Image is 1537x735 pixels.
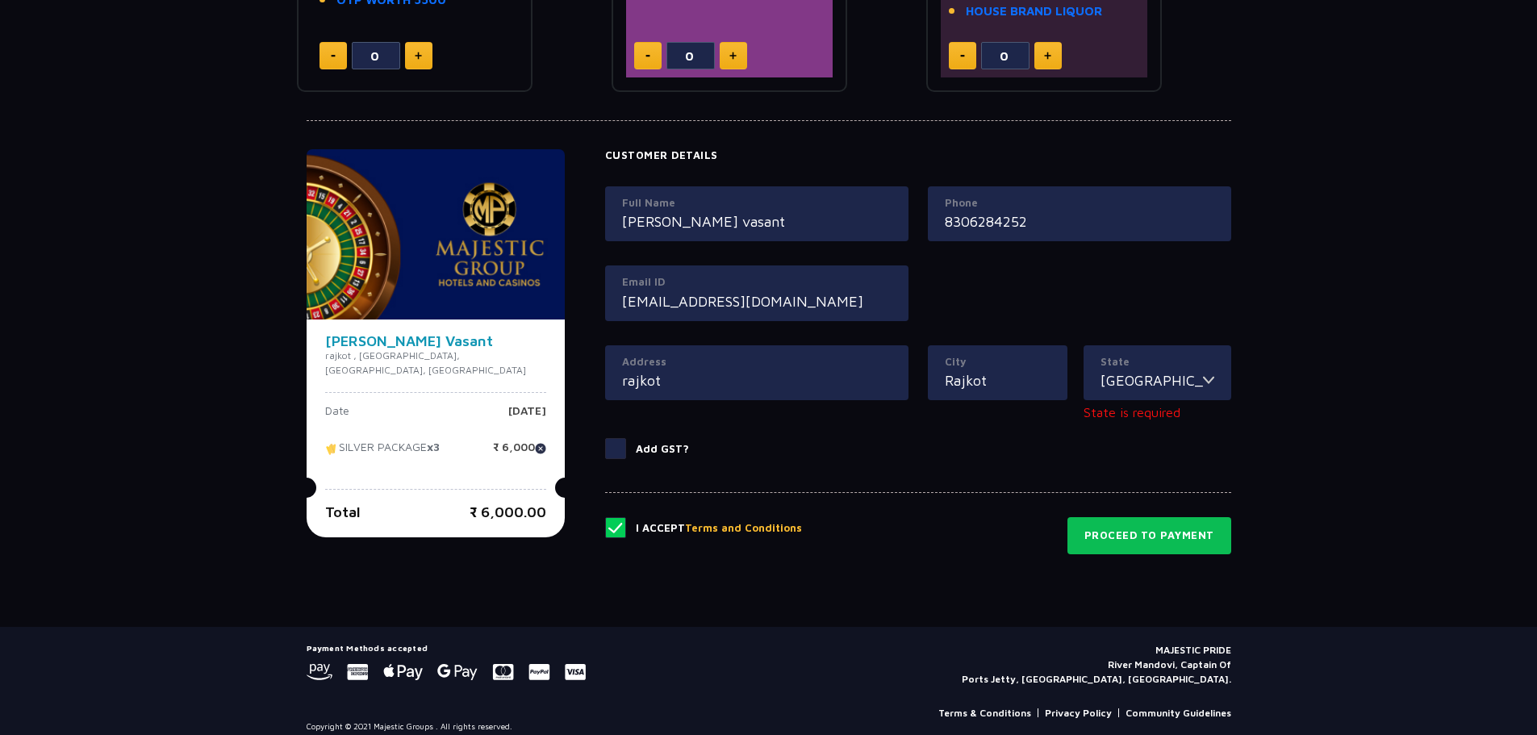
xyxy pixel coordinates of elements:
img: tikcet [325,441,339,456]
label: State [1101,354,1214,370]
strong: x3 [427,441,440,454]
p: rajkot , [GEOGRAPHIC_DATA], [GEOGRAPHIC_DATA], [GEOGRAPHIC_DATA] [325,349,546,378]
p: [DATE] [508,405,546,429]
p: SILVER PACKAGE [325,441,440,466]
img: plus [1044,52,1051,60]
img: toggler icon [1203,370,1214,391]
input: City [945,370,1050,391]
img: minus [960,55,965,57]
p: State is required [1084,403,1231,422]
input: State [1101,370,1203,391]
p: MAJESTIC PRIDE River Mandovi, Captain Of Ports Jetty, [GEOGRAPHIC_DATA], [GEOGRAPHIC_DATA]. [962,643,1231,687]
h5: Payment Methods accepted [307,643,586,653]
a: Terms & Conditions [938,706,1031,720]
img: plus [729,52,737,60]
input: Email ID [622,290,892,312]
img: plus [415,52,422,60]
label: Address [622,354,892,370]
input: Full Name [622,211,892,232]
button: Terms and Conditions [685,520,802,537]
label: Full Name [622,195,892,211]
p: Total [325,501,361,523]
p: Copyright © 2021 Majestic Groups . All rights reserved. [307,720,512,733]
img: minus [331,55,336,57]
input: Address [622,370,892,391]
label: Email ID [622,274,892,290]
input: Mobile [945,211,1214,232]
p: Add GST? [636,441,689,457]
p: Date [325,405,349,429]
p: ₹ 6,000 [493,441,546,466]
img: majesticPride-banner [307,149,565,319]
h4: Customer Details [605,149,1231,162]
a: HOUSE BRAND LIQUOR [966,2,1102,21]
a: Privacy Policy [1045,706,1112,720]
img: minus [645,55,650,57]
a: Community Guidelines [1126,706,1231,720]
p: ₹ 6,000.00 [470,501,546,523]
h4: [PERSON_NAME] Vasant [325,334,546,349]
p: I Accept [636,520,802,537]
button: Proceed to Payment [1067,517,1231,554]
label: City [945,354,1050,370]
label: Phone [945,195,1214,211]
